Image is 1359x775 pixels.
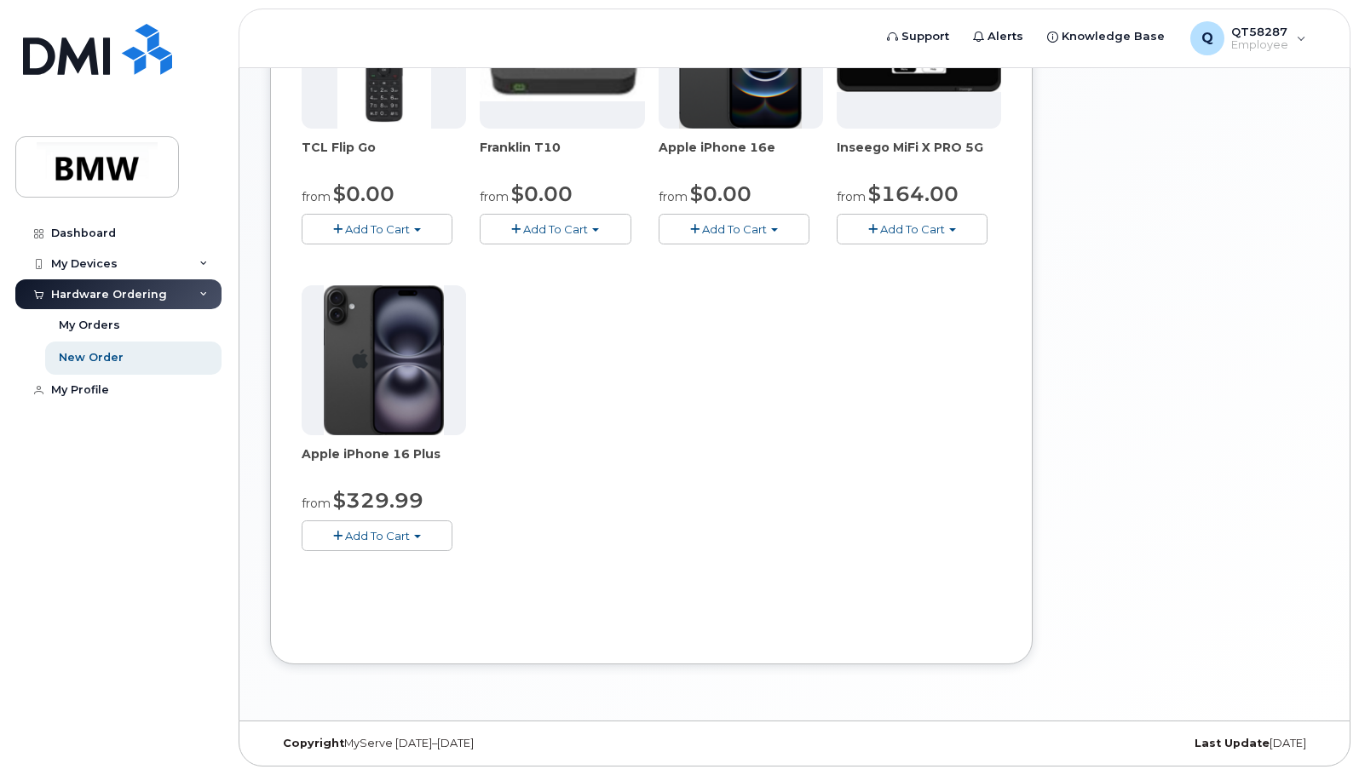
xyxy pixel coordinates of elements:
[523,222,588,236] span: Add To Cart
[345,529,410,542] span: Add To Cart
[302,496,331,511] small: from
[659,189,688,204] small: from
[961,20,1035,54] a: Alerts
[333,488,423,513] span: $329.99
[1231,38,1288,52] span: Employee
[302,139,466,173] div: TCL Flip Go
[1035,20,1177,54] a: Knowledge Base
[901,28,949,45] span: Support
[690,181,751,206] span: $0.00
[480,139,644,173] div: Franklin T10
[480,214,631,244] button: Add To Cart
[324,285,444,435] img: iphone_16_plus.png
[302,520,452,550] button: Add To Cart
[511,181,573,206] span: $0.00
[1285,701,1346,762] iframe: Messenger Launcher
[270,737,619,750] div: MyServe [DATE]–[DATE]
[302,214,452,244] button: Add To Cart
[283,737,344,749] strong: Copyright
[837,139,1001,173] div: Inseego MiFi X PRO 5G
[302,189,331,204] small: from
[702,222,767,236] span: Add To Cart
[875,20,961,54] a: Support
[868,181,959,206] span: $164.00
[837,189,866,204] small: from
[988,28,1023,45] span: Alerts
[480,189,509,204] small: from
[970,737,1319,750] div: [DATE]
[837,214,988,244] button: Add To Cart
[659,214,809,244] button: Add To Cart
[659,139,823,173] div: Apple iPhone 16e
[333,181,394,206] span: $0.00
[302,445,466,479] div: Apple iPhone 16 Plus
[345,222,410,236] span: Add To Cart
[1231,25,1288,38] span: QT58287
[880,222,945,236] span: Add To Cart
[1201,28,1213,49] span: Q
[1178,21,1318,55] div: QT58287
[1195,737,1270,749] strong: Last Update
[1062,28,1165,45] span: Knowledge Base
